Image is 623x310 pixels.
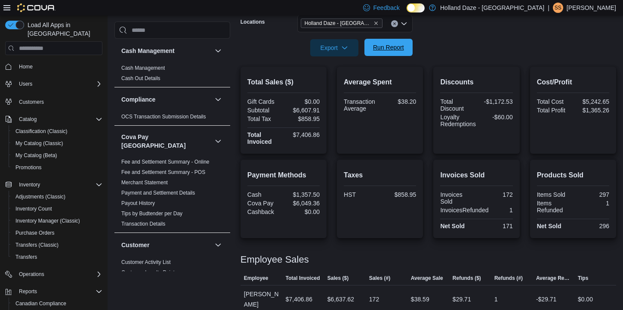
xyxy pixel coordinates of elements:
div: 297 [575,191,609,198]
div: 172 [369,294,379,304]
div: Shawn S [553,3,563,13]
button: Canadian Compliance [9,298,106,310]
a: Transaction Details [121,221,165,227]
h2: Products Sold [537,170,609,180]
span: Classification (Classic) [12,126,102,136]
a: Purchase Orders [12,228,58,238]
span: Refunds ($) [453,275,481,282]
div: -$1,172.53 [478,98,513,105]
h3: Cash Management [121,46,175,55]
button: Transfers (Classic) [9,239,106,251]
div: Cashback [247,208,282,215]
a: Transfers [12,252,40,262]
button: Compliance [213,94,223,105]
span: Customers [15,96,102,107]
span: Inventory [19,181,40,188]
div: $1,365.26 [575,107,609,114]
button: Adjustments (Classic) [9,191,106,203]
div: 296 [575,223,609,229]
div: 1 [492,207,512,214]
button: Customer [213,240,223,250]
h3: Customer [121,241,149,249]
a: OCS Transaction Submission Details [121,114,206,120]
img: Cova [17,3,56,12]
span: Sales (#) [369,275,390,282]
div: 1 [494,294,498,304]
a: Merchant Statement [121,180,168,186]
h2: Total Sales ($) [247,77,320,87]
span: Total Invoiced [286,275,320,282]
p: [PERSON_NAME] [567,3,616,13]
button: Purchase Orders [9,227,106,239]
div: $38.20 [382,98,416,105]
div: Total Cost [537,98,571,105]
button: Clear input [391,20,398,27]
span: Payout History [121,200,155,207]
span: Inventory Count [15,205,52,212]
button: Run Report [364,39,413,56]
span: Load All Apps in [GEOGRAPHIC_DATA] [24,21,102,38]
span: Refunds (#) [494,275,523,282]
button: Open list of options [401,20,407,27]
div: Cova Pay [GEOGRAPHIC_DATA] [114,157,230,232]
div: InvoicesRefunded [440,207,488,214]
div: Total Discount [440,98,475,112]
span: Feedback [373,3,400,12]
h2: Payment Methods [247,170,320,180]
div: Transaction Average [344,98,378,112]
span: Fee and Settlement Summary - Online [121,158,210,165]
span: Average Sale [411,275,443,282]
span: Home [15,61,102,72]
div: $38.59 [411,294,429,304]
button: Inventory [2,179,106,191]
button: Transfers [9,251,106,263]
h2: Average Spent [344,77,416,87]
div: $7,406.86 [286,294,312,304]
span: Run Report [373,43,404,52]
input: Dark Mode [407,3,425,12]
button: Operations [15,269,48,279]
a: Payout History [121,200,155,206]
div: Cash [247,191,282,198]
button: Remove Holland Daze - Orangeville from selection in this group [373,21,379,26]
span: Cash Management [121,65,165,71]
span: My Catalog (Classic) [15,140,63,147]
span: Inventory [15,180,102,190]
div: $0.00 [578,294,593,304]
div: $6,637.62 [327,294,354,304]
span: Average Refund [536,275,571,282]
div: $858.95 [382,191,416,198]
div: Gift Cards [247,98,282,105]
span: Canadian Compliance [15,300,66,307]
button: Catalog [2,113,106,125]
span: Home [19,63,33,70]
span: Promotions [12,162,102,173]
a: Tips by Budtender per Day [121,211,182,217]
h2: Discounts [440,77,512,87]
span: Sales ($) [327,275,349,282]
a: Transfers (Classic) [12,240,62,250]
span: Tips by Budtender per Day [121,210,182,217]
span: OCS Transaction Submission Details [121,113,206,120]
span: Canadian Compliance [12,298,102,309]
span: Inventory Manager (Classic) [15,217,80,224]
span: Operations [19,271,44,278]
a: Payment and Settlement Details [121,190,195,196]
h2: Invoices Sold [440,170,512,180]
span: Reports [19,288,37,295]
h2: Cost/Profit [537,77,609,87]
a: My Catalog (Classic) [12,138,67,149]
strong: Net Sold [537,223,561,229]
span: Inventory Count [12,204,102,214]
label: Locations [241,19,265,25]
h3: Cova Pay [GEOGRAPHIC_DATA] [121,133,211,150]
button: Customers [2,95,106,108]
h2: Taxes [344,170,416,180]
span: Transaction Details [121,220,165,227]
div: HST [344,191,378,198]
button: Export [310,39,358,56]
span: Fee and Settlement Summary - POS [121,169,205,176]
div: $0.00 [285,208,320,215]
a: Inventory Manager (Classic) [12,216,83,226]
